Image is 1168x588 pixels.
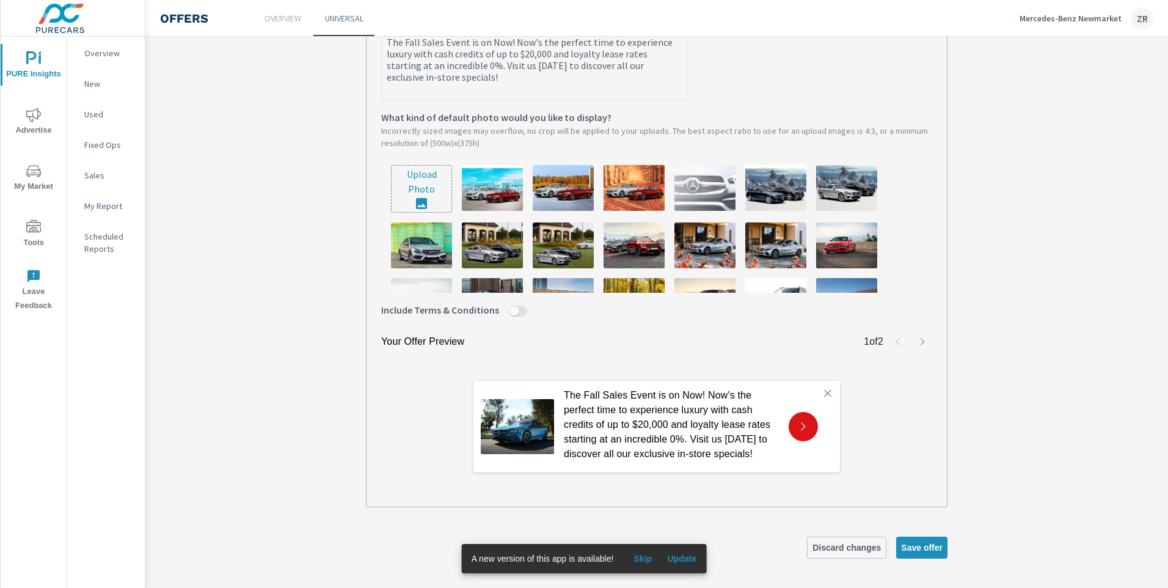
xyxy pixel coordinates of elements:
[67,105,145,123] div: Used
[807,537,886,559] button: Discard changes
[1131,7,1153,29] div: ZR
[816,278,877,324] img: description
[381,303,499,317] span: Include Terms & Conditions
[84,108,135,120] p: Used
[84,230,135,255] p: Scheduled Reports
[4,269,63,313] span: Leave Feedback
[604,222,665,268] img: description
[481,399,554,454] img: CLA apri
[674,222,735,268] img: description
[382,32,686,100] textarea: Describe your offer
[84,169,135,182] p: Sales
[4,51,63,81] span: PURE Insights
[745,222,806,268] img: description
[901,542,943,553] span: Save offer
[391,222,452,268] img: description
[864,334,883,349] p: 1 of 2
[4,220,63,250] span: Tools
[84,200,135,212] p: My Report
[4,164,63,194] span: My Market
[533,278,594,324] img: description
[67,197,145,215] div: My Report
[84,47,135,59] p: Overview
[533,165,594,211] img: description
[1020,13,1122,24] p: Mercedes-Benz Newmarket
[67,227,145,258] div: Scheduled Reports
[564,388,779,461] p: The Fall Sales Event is on Now! Now's the perfect time to experience luxury with cash credits of ...
[745,278,806,324] img: description
[381,125,932,149] p: Incorrectly sized images may overflow, no crop will be applied to your uploads. The best aspect r...
[816,222,877,268] img: description
[816,165,877,211] img: description
[84,139,135,151] p: Fixed Ops
[160,11,208,26] h4: Offers
[67,136,145,154] div: Fixed Ops
[462,278,523,324] img: description
[67,166,145,185] div: Sales
[533,222,594,268] img: description
[265,12,301,24] p: Overview
[67,75,145,93] div: New
[745,165,806,211] img: description
[623,549,662,568] button: Skip
[896,537,947,559] button: Save offer
[674,165,735,211] img: description
[325,12,363,24] p: Universal
[604,278,665,324] img: description
[674,278,735,324] img: description
[509,306,519,317] button: Include Terms & Conditions
[1,37,67,318] div: nav menu
[84,78,135,90] p: New
[381,334,464,349] p: Your Offer Preview
[67,44,145,62] div: Overview
[462,222,523,268] img: description
[812,542,881,553] span: Discard changes
[604,165,665,211] img: description
[391,278,452,324] img: description
[4,108,63,138] span: Advertise
[667,553,696,564] span: Update
[628,553,657,564] span: Skip
[662,549,701,568] button: Update
[462,165,523,211] img: description
[472,554,614,564] span: A new version of this app is available!
[381,110,611,125] span: What kind of default photo would you like to display?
